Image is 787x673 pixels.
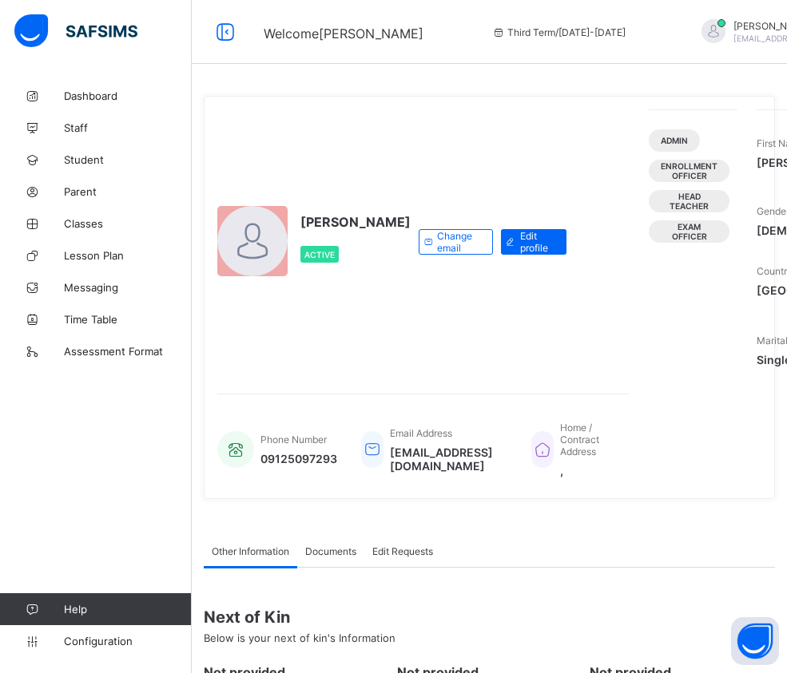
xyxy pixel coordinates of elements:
[212,545,289,557] span: Other Information
[372,545,433,557] span: Edit Requests
[64,635,191,647] span: Configuration
[260,433,327,445] span: Phone Number
[64,217,192,230] span: Classes
[560,422,599,457] span: Home / Contract Address
[731,617,779,665] button: Open asap
[64,603,191,616] span: Help
[300,214,411,230] span: [PERSON_NAME]
[64,185,192,198] span: Parent
[661,161,717,180] span: Enrollment Officer
[305,545,356,557] span: Documents
[520,230,554,254] span: Edit profile
[64,313,192,326] span: Time Table
[64,281,192,294] span: Messaging
[14,14,137,48] img: safsims
[204,608,775,627] span: Next of Kin
[661,222,717,241] span: Exam Officer
[64,249,192,262] span: Lesson Plan
[64,121,192,134] span: Staff
[264,26,423,42] span: Welcome [PERSON_NAME]
[304,250,335,259] span: Active
[390,445,507,473] span: [EMAIL_ADDRESS][DOMAIN_NAME]
[64,89,192,102] span: Dashboard
[204,631,395,644] span: Below is your next of kin's Information
[437,230,480,254] span: Change email
[491,26,626,38] span: session/term information
[64,153,192,166] span: Student
[661,136,688,145] span: Admin
[661,192,717,211] span: Head Teacher
[390,427,452,439] span: Email Address
[64,345,192,358] span: Assessment Format
[560,464,614,477] span: ,
[260,452,337,465] span: 09125097293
